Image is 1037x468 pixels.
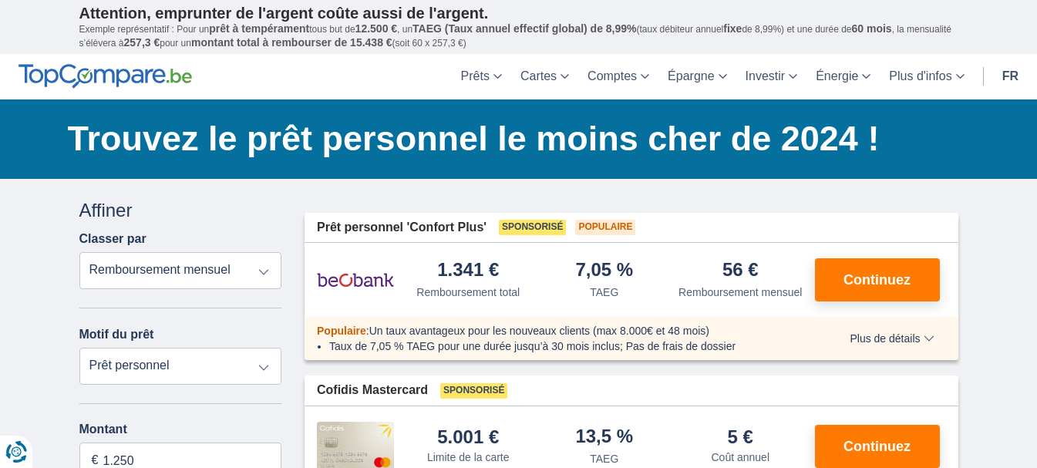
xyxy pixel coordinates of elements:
div: 5 € [728,428,753,446]
a: Énergie [806,54,880,99]
div: Remboursement total [416,285,520,300]
span: montant total à rembourser de 15.438 € [191,36,392,49]
button: Plus de détails [838,332,945,345]
div: 13,5 % [575,427,633,448]
label: Classer par [79,232,146,246]
span: 60 mois [852,22,892,35]
div: Coût annuel [711,449,769,465]
span: Plus de détails [850,333,934,344]
div: Remboursement mensuel [678,285,802,300]
span: Populaire [317,325,366,337]
a: Épargne [658,54,736,99]
span: fixe [723,22,742,35]
h1: Trouvez le prêt personnel le moins cher de 2024 ! [68,115,958,163]
img: TopCompare [19,64,192,89]
span: Continuez [843,439,911,453]
li: Taux de 7,05 % TAEG pour une durée jusqu’à 30 mois inclus; Pas de frais de dossier [329,338,805,354]
span: Continuez [843,273,911,287]
label: Montant [79,423,282,436]
span: Prêt personnel 'Confort Plus' [317,219,487,237]
span: 257,3 € [124,36,160,49]
div: 7,05 % [575,261,633,281]
a: Investir [736,54,807,99]
span: Sponsorisé [499,220,566,235]
div: 1.341 € [437,261,499,281]
span: Un taux avantageux pour les nouveaux clients (max 8.000€ et 48 mois) [369,325,709,337]
p: Attention, emprunter de l'argent coûte aussi de l'argent. [79,4,958,22]
button: Continuez [815,425,940,468]
span: prêt à tempérament [209,22,309,35]
div: : [305,323,817,338]
a: Prêts [452,54,511,99]
a: Plus d'infos [880,54,973,99]
img: pret personnel Beobank [317,261,394,299]
span: TAEG (Taux annuel effectif global) de 8,99% [412,22,636,35]
a: Comptes [578,54,658,99]
div: Affiner [79,197,282,224]
span: 12.500 € [355,22,398,35]
div: 5.001 € [437,428,499,446]
label: Motif du prêt [79,328,154,342]
span: Cofidis Mastercard [317,382,428,399]
div: TAEG [590,285,618,300]
span: Populaire [575,220,635,235]
button: Continuez [815,258,940,301]
span: Sponsorisé [440,383,507,399]
div: TAEG [590,451,618,466]
a: Cartes [511,54,578,99]
a: fr [993,54,1028,99]
div: 56 € [722,261,759,281]
div: Limite de la carte [427,449,510,465]
p: Exemple représentatif : Pour un tous but de , un (taux débiteur annuel de 8,99%) et une durée de ... [79,22,958,50]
